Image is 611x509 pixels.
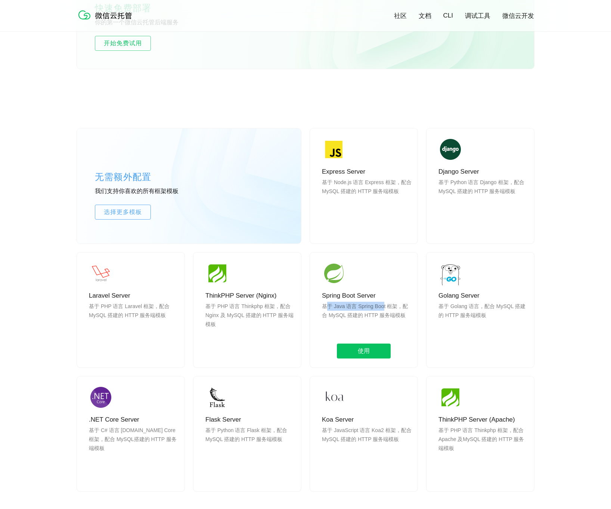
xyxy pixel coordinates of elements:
p: 基于 Python 语言 Django 框架，配合 MySQL 搭建的 HTTP 服务端模板 [438,178,528,214]
a: 文档 [419,12,431,20]
p: Express Server [322,167,412,176]
a: 微信云托管 [77,17,137,24]
p: .NET Core Server [89,415,179,424]
p: Laravel Server [89,291,179,300]
p: 基于 Java 语言 Spring Boot 框架，配合 MySQL 搭建的 HTTP 服务端模板 [322,302,412,338]
p: ThinkPHP Server (Nginx) [205,291,295,300]
span: 开始免费试用 [95,39,151,48]
p: Django Server [438,167,528,176]
a: 调试工具 [465,12,490,20]
span: 使用 [337,344,391,359]
p: 基于 Python 语言 Flask 框架，配合 MySQL 搭建的 HTTP 服务端模板 [205,426,295,462]
a: CLI [443,12,453,19]
p: Golang Server [438,291,528,300]
p: Spring Boot Server [322,291,412,300]
a: 微信云开发 [502,12,534,20]
p: 基于 PHP 语言 Thinkphp 框架，配合 Nginx 及 MySQL 搭建的 HTTP 服务端模板 [205,302,295,338]
p: 基于 PHP 语言 Laravel 框架，配合 MySQL 搭建的 HTTP 服务端模板 [89,302,179,338]
p: ThinkPHP Server (Apache) [438,415,528,424]
p: 基于 Node.js 语言 Express 框架，配合 MySQL 搭建的 HTTP 服务端模板 [322,178,412,214]
p: 基于 C# 语言 [DOMAIN_NAME] Core 框架，配合 MySQL搭建的 HTTP 服务端模板 [89,426,179,462]
img: 微信云托管 [77,7,137,22]
a: 社区 [394,12,407,20]
p: 基于 Golang 语言，配合 MySQL 搭建的 HTTP 服务端模板 [438,302,528,338]
p: Flask Server [205,415,295,424]
p: 我们支持你喜欢的所有框架模板 [95,187,207,196]
p: 基于 JavaScript 语言 Koa2 框架，配合 MySQL 搭建的 HTTP 服务端模板 [322,426,412,462]
span: 选择更多模板 [95,208,151,217]
p: Koa Server [322,415,412,424]
p: 基于 PHP 语言 Thinkphp 框架，配合 Apache 及MySQL 搭建的 HTTP 服务端模板 [438,426,528,462]
p: 无需额外配置 [95,170,207,184]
